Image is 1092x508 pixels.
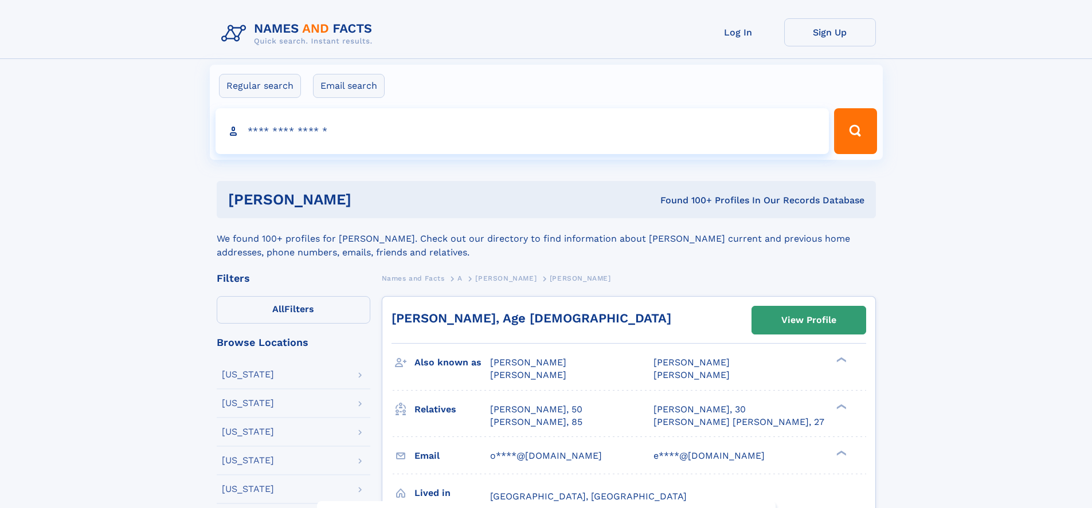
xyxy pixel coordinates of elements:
a: View Profile [752,306,866,334]
span: [PERSON_NAME] [490,357,566,368]
h3: Also known as [414,353,490,372]
div: [US_STATE] [222,370,274,379]
div: [US_STATE] [222,485,274,494]
div: View Profile [781,307,836,333]
div: We found 100+ profiles for [PERSON_NAME]. Check out our directory to find information about [PERS... [217,218,876,259]
label: Regular search [219,74,301,98]
a: A [457,271,463,285]
div: [US_STATE] [222,399,274,408]
span: [PERSON_NAME] [550,274,611,282]
a: [PERSON_NAME] [475,271,537,285]
a: Sign Up [784,18,876,46]
a: [PERSON_NAME], Age [DEMOGRAPHIC_DATA] [392,311,671,325]
label: Filters [217,296,370,324]
h3: Relatives [414,400,490,419]
a: [PERSON_NAME], 85 [490,416,582,428]
div: Filters [217,273,370,283]
img: Logo Names and Facts [217,18,382,49]
div: ❯ [833,403,847,410]
a: [PERSON_NAME], 30 [653,403,746,416]
div: Browse Locations [217,337,370,348]
a: Names and Facts [382,271,445,285]
span: All [272,304,284,314]
div: ❯ [833,449,847,456]
span: [PERSON_NAME] [475,274,537,282]
h3: Lived in [414,483,490,503]
div: ❯ [833,356,847,364]
input: search input [216,108,829,154]
h3: Email [414,446,490,466]
span: [PERSON_NAME] [653,357,730,368]
a: [PERSON_NAME] [PERSON_NAME], 27 [653,416,824,428]
a: [PERSON_NAME], 50 [490,403,582,416]
span: [PERSON_NAME] [490,369,566,380]
div: [US_STATE] [222,456,274,465]
span: [GEOGRAPHIC_DATA], [GEOGRAPHIC_DATA] [490,491,687,502]
a: Log In [692,18,784,46]
button: Search Button [834,108,876,154]
span: [PERSON_NAME] [653,369,730,380]
div: [US_STATE] [222,427,274,436]
span: A [457,274,463,282]
h1: [PERSON_NAME] [228,192,506,207]
label: Email search [313,74,385,98]
div: Found 100+ Profiles In Our Records Database [506,194,864,207]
